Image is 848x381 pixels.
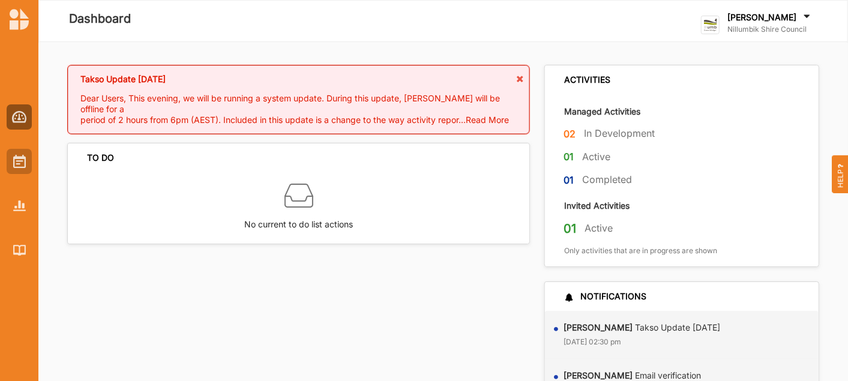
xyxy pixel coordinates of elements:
[13,200,26,211] img: Reports
[701,16,720,34] img: logo
[564,74,610,85] div: ACTIVITIES
[13,155,26,168] img: Activities
[564,337,622,347] label: [DATE] 02:30 pm
[564,149,574,164] label: 01
[244,210,353,231] label: No current to do list actions
[13,245,26,255] img: Library
[564,291,646,302] div: NOTIFICATIONS
[80,93,500,114] span: Dear Users, This evening, we will be running a system update. During this update, [PERSON_NAME] w...
[727,12,796,23] label: [PERSON_NAME]
[564,106,640,117] label: Managed Activities
[7,238,32,263] a: Library
[87,152,114,163] div: TO DO
[7,193,32,218] a: Reports
[564,221,577,236] label: 01
[564,322,721,333] label: Takso Update [DATE]
[564,127,576,142] label: 02
[583,151,611,163] label: Active
[12,111,27,123] img: Dashboard
[80,74,517,93] div: Takso Update [DATE]
[7,104,32,130] a: Dashboard
[564,200,630,211] label: Invited Activities
[69,9,131,29] label: Dashboard
[10,8,29,30] img: logo
[459,115,509,125] span: ...
[466,115,509,125] span: Read More
[284,181,313,210] img: box
[727,25,813,34] label: Nillumbik Shire Council
[583,173,633,186] label: Completed
[564,246,717,256] label: Only activities that are in progress are shown
[564,370,633,380] strong: [PERSON_NAME]
[7,149,32,174] a: Activities
[585,222,613,235] label: Active
[564,173,574,188] label: 01
[564,370,702,381] label: Email verification
[585,127,655,140] label: In Development
[564,322,633,332] strong: [PERSON_NAME]
[80,115,459,125] span: period of 2 hours from 6pm (AEST). Included in this update is a change to the way activity repor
